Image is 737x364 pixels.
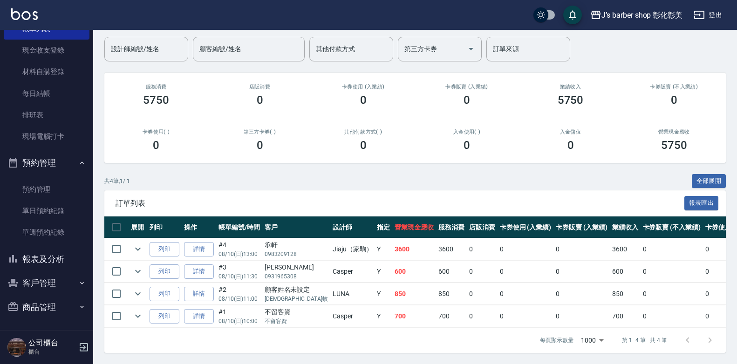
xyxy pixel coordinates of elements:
div: [PERSON_NAME] [265,263,328,272]
h2: 入金儲值 [530,129,611,135]
td: 0 [641,261,703,283]
td: 0 [553,238,610,260]
button: expand row [131,264,145,278]
td: 700 [610,305,641,327]
td: 3600 [610,238,641,260]
h3: 0 [567,139,574,152]
td: #3 [216,261,262,283]
div: 承軒 [265,240,328,250]
a: 現場電腦打卡 [4,126,89,147]
a: 詳情 [184,287,214,301]
div: 顧客姓名未設定 [265,285,328,295]
button: 客戶管理 [4,271,89,295]
button: 列印 [150,264,179,279]
th: 業績收入 [610,216,641,238]
td: #4 [216,238,262,260]
a: 詳情 [184,242,214,256]
h5: 公司櫃台 [28,338,76,348]
h2: 第三方卡券(-) [219,129,300,135]
p: 不留客資 [265,317,328,325]
p: 08/10 (日) 13:00 [218,250,260,258]
p: [DEMOGRAPHIC_DATA]蚊 [265,295,328,303]
h3: 0 [257,94,263,107]
button: 全部展開 [692,174,726,189]
td: 0 [641,283,703,305]
td: Jiaju（家駒） [330,238,375,260]
th: 操作 [182,216,216,238]
td: Casper [330,305,375,327]
th: 卡券販賣 (入業績) [553,216,610,238]
h3: 0 [464,94,470,107]
button: expand row [131,287,145,301]
td: 600 [610,261,641,283]
h2: 卡券使用 (入業績) [323,84,404,90]
h3: 5750 [661,139,687,152]
td: LUNA [330,283,375,305]
td: 0 [467,283,498,305]
div: 1000 [577,328,607,353]
button: 列印 [150,309,179,324]
h3: 5750 [143,94,169,107]
h2: 店販消費 [219,84,300,90]
button: 列印 [150,242,179,256]
td: 0 [467,238,498,260]
td: 0 [498,261,554,283]
p: 08/10 (日) 11:00 [218,295,260,303]
td: 3600 [436,238,467,260]
h3: 0 [153,139,159,152]
h2: 入金使用(-) [426,129,507,135]
td: #2 [216,283,262,305]
th: 服務消費 [436,216,467,238]
th: 設計師 [330,216,375,238]
img: Logo [11,8,38,20]
a: 報表匯出 [684,198,719,207]
button: 預約管理 [4,151,89,175]
a: 單週預約紀錄 [4,222,89,243]
td: 0 [641,305,703,327]
td: 0 [498,283,554,305]
img: Person [7,338,26,357]
button: 列印 [150,287,179,301]
span: 訂單列表 [116,199,684,208]
p: 共 4 筆, 1 / 1 [104,177,130,185]
h2: 其他付款方式(-) [323,129,404,135]
th: 卡券販賣 (不入業績) [641,216,703,238]
button: 報表及分析 [4,247,89,271]
button: 報表匯出 [684,196,719,210]
th: 指定 [375,216,392,238]
a: 預約管理 [4,179,89,200]
td: 0 [553,283,610,305]
td: #1 [216,305,262,327]
h2: 業績收入 [530,84,611,90]
a: 詳情 [184,264,214,279]
td: 0 [498,305,554,327]
h3: 5750 [558,94,584,107]
h3: 0 [671,94,677,107]
td: 3600 [392,238,436,260]
td: 700 [392,305,436,327]
a: 排班表 [4,104,89,126]
td: 0 [553,305,610,327]
td: 600 [392,261,436,283]
div: 不留客資 [265,307,328,317]
h3: 0 [464,139,470,152]
td: 0 [467,261,498,283]
a: 現金收支登錄 [4,40,89,61]
p: 第 1–4 筆 共 4 筆 [622,336,667,344]
button: 商品管理 [4,295,89,319]
h3: 0 [360,94,367,107]
button: save [563,6,582,24]
td: 700 [436,305,467,327]
td: 0 [553,261,610,283]
th: 卡券使用 (入業績) [498,216,554,238]
p: 櫃台 [28,348,76,356]
td: Y [375,283,392,305]
td: Y [375,261,392,283]
div: J’s barber shop 彰化彰美 [601,9,682,21]
h3: 0 [360,139,367,152]
td: 0 [467,305,498,327]
p: 0983209128 [265,250,328,258]
td: Y [375,238,392,260]
h2: 營業現金應收 [634,129,715,135]
button: expand row [131,309,145,323]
